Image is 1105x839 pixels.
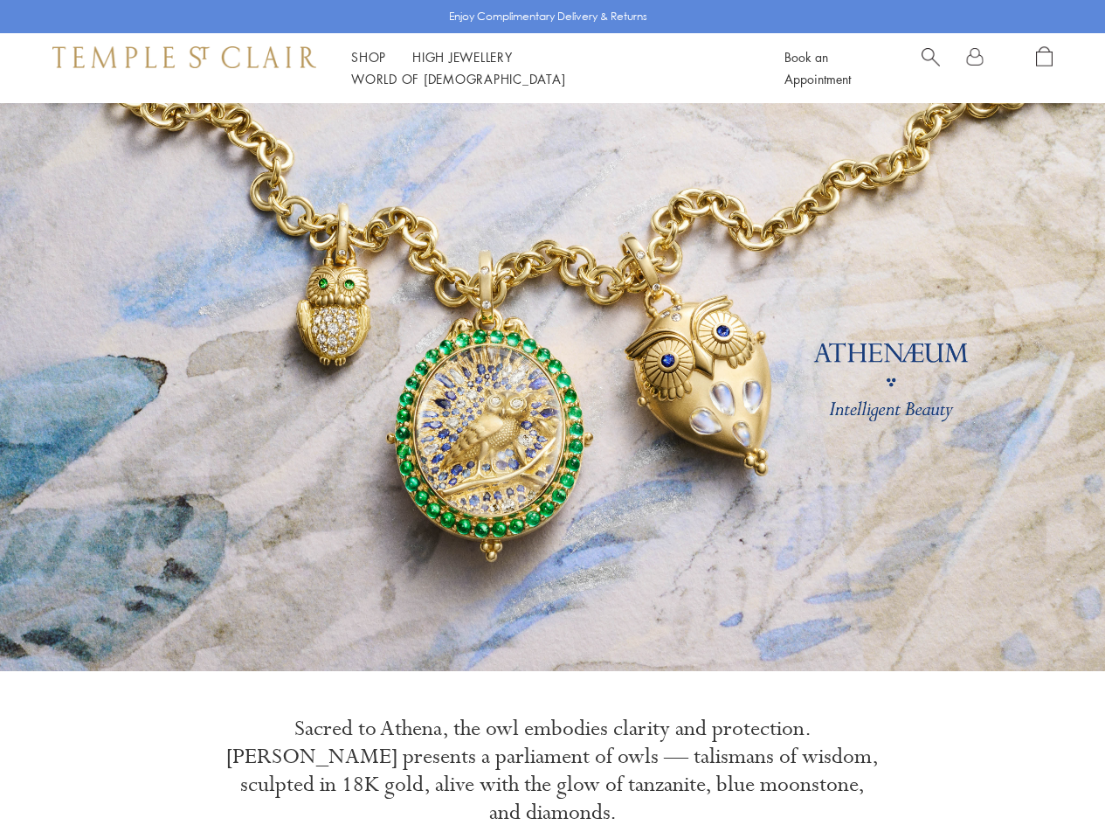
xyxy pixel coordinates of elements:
[351,48,386,66] a: ShopShop
[351,46,745,90] nav: Main navigation
[1036,46,1053,90] a: Open Shopping Bag
[225,715,881,827] p: Sacred to Athena, the owl embodies clarity and protection. [PERSON_NAME] presents a parliament of...
[449,8,647,25] p: Enjoy Complimentary Delivery & Returns
[412,48,513,66] a: High JewelleryHigh Jewellery
[351,70,565,87] a: World of [DEMOGRAPHIC_DATA]World of [DEMOGRAPHIC_DATA]
[52,46,316,67] img: Temple St. Clair
[922,46,940,90] a: Search
[784,48,851,87] a: Book an Appointment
